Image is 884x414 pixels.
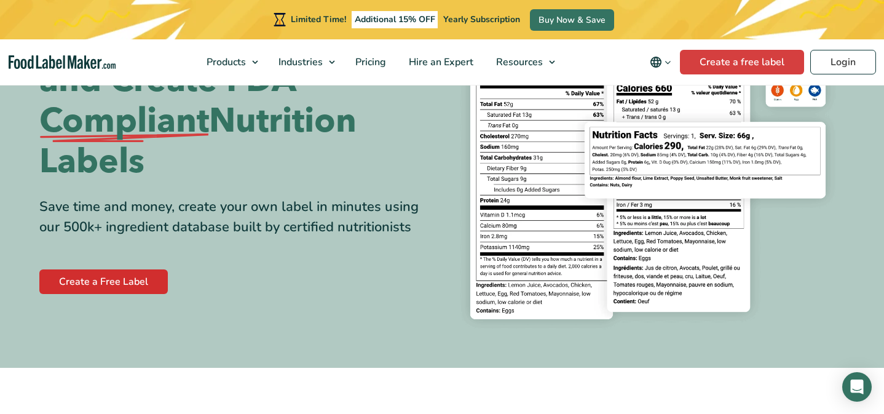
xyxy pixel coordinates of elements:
[492,55,544,69] span: Resources
[352,55,387,69] span: Pricing
[39,269,168,294] a: Create a Free Label
[203,55,247,69] span: Products
[39,20,433,182] h1: Easily Analyze Recipes and Create FDA Nutrition Labels
[405,55,475,69] span: Hire an Expert
[344,39,395,85] a: Pricing
[39,101,209,141] span: Compliant
[267,39,341,85] a: Industries
[352,11,438,28] span: Additional 15% OFF
[641,50,680,74] button: Change language
[810,50,876,74] a: Login
[39,197,433,237] div: Save time and money, create your own label in minutes using our 500k+ ingredient database built b...
[680,50,804,74] a: Create a free label
[530,9,614,31] a: Buy Now & Save
[485,39,561,85] a: Resources
[443,14,520,25] span: Yearly Subscription
[398,39,482,85] a: Hire an Expert
[291,14,346,25] span: Limited Time!
[842,372,872,402] div: Open Intercom Messenger
[195,39,264,85] a: Products
[9,55,116,70] a: Food Label Maker homepage
[275,55,324,69] span: Industries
